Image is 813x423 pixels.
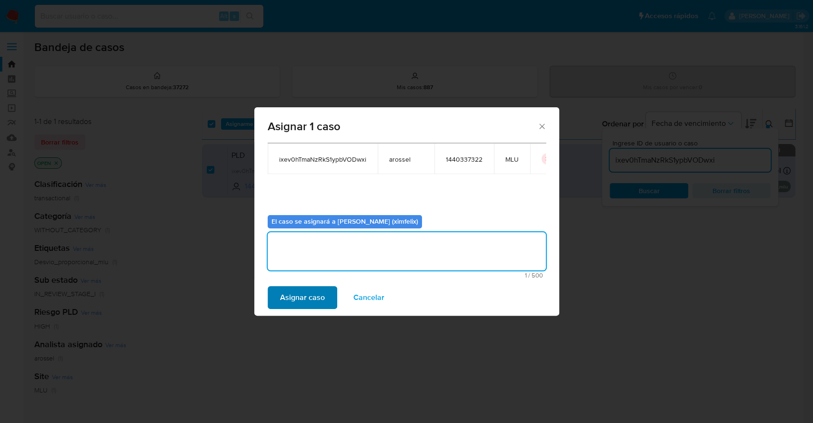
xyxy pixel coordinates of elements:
span: ixev0hTmaNzRkS1ypbVODwxi [279,155,366,164]
button: Cancelar [341,286,397,309]
button: Asignar caso [268,286,337,309]
button: Cerrar ventana [537,122,546,130]
b: El caso se asignará a [PERSON_NAME] (ximfelix) [271,217,418,226]
span: Cancelar [353,287,384,308]
span: Asignar 1 caso [268,121,538,132]
span: Máximo 500 caracteres [271,272,543,279]
span: Asignar caso [280,287,325,308]
button: icon-button [542,153,553,165]
span: MLU [505,155,519,164]
div: assign-modal [254,107,559,316]
span: arossel [389,155,423,164]
span: 1440337322 [446,155,482,164]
